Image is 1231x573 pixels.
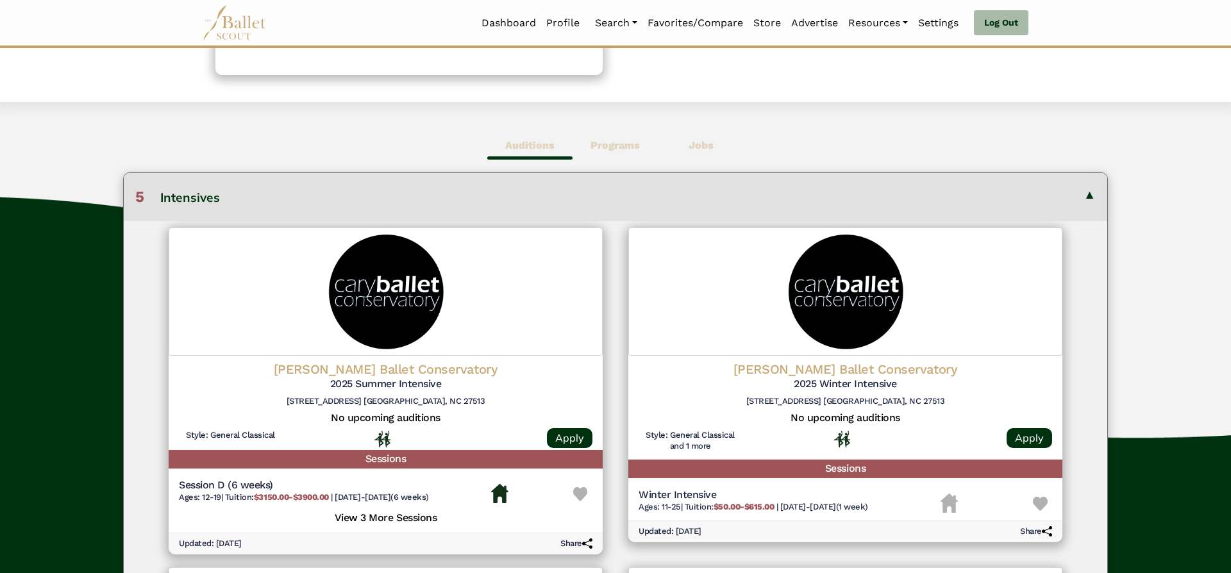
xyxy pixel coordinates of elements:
[639,411,1052,425] h5: No upcoming auditions
[642,10,748,37] a: Favorites/Compare
[685,502,776,511] span: Tuition:
[179,492,429,503] h6: | |
[573,487,588,502] img: Heart
[628,228,1062,356] img: Logo
[179,479,429,492] h5: Session D (6 weeks)
[843,10,913,37] a: Resources
[560,538,592,549] h6: Share
[254,492,329,502] b: $3150.00-$3900.00
[179,396,592,407] h6: [STREET_ADDRESS] [GEOGRAPHIC_DATA], NC 27513
[780,502,868,511] span: [DATE]-[DATE] (1 week)
[941,494,958,513] img: Housing Unavailable
[124,173,1107,220] button: 5Intensives
[335,492,428,502] span: [DATE]-[DATE] (6 weeks)
[714,502,774,511] b: $50.00-$615.00
[590,139,640,151] b: Programs
[169,228,603,356] img: Logo
[476,10,541,37] a: Dashboard
[913,10,964,37] a: Settings
[1033,497,1048,511] img: Heart
[135,188,144,206] span: 5
[689,139,714,151] b: Jobs
[374,431,390,447] img: In Person
[590,10,642,37] a: Search
[639,526,701,537] h6: Updated: [DATE]
[639,488,868,502] h5: Winter Intensive
[639,502,868,513] h6: | |
[639,361,1052,378] h4: [PERSON_NAME] Ballet Conservatory
[179,492,221,502] span: Ages: 12-19
[491,484,508,503] img: Housing Available
[505,139,555,151] b: Auditions
[179,361,592,378] h4: [PERSON_NAME] Ballet Conservatory
[225,492,331,502] span: Tuition:
[639,430,742,452] h6: Style: General Classical and 1 more
[639,396,1052,407] h6: [STREET_ADDRESS] [GEOGRAPHIC_DATA], NC 27513
[786,10,843,37] a: Advertise
[179,378,592,391] h5: 2025 Summer Intensive
[169,450,603,469] h5: Sessions
[834,431,850,447] img: In Person
[639,502,681,511] span: Ages: 11-25
[974,10,1028,36] a: Log Out
[547,428,592,448] a: Apply
[179,538,242,549] h6: Updated: [DATE]
[639,378,1052,391] h5: 2025 Winter Intensive
[179,430,282,441] h6: Style: General Classical
[179,508,592,525] h5: View 3 More Sessions
[1020,526,1052,537] h6: Share
[179,411,592,425] h5: No upcoming auditions
[748,10,786,37] a: Store
[541,10,585,37] a: Profile
[1007,428,1052,448] a: Apply
[628,460,1062,478] h5: Sessions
